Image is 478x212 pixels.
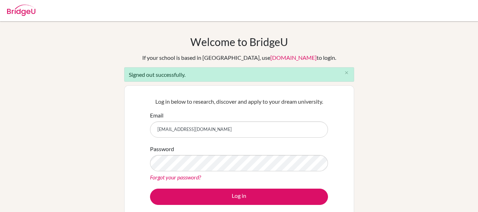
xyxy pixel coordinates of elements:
a: [DOMAIN_NAME] [270,54,317,61]
div: If your school is based in [GEOGRAPHIC_DATA], use to login. [142,53,336,62]
i: close [344,70,349,75]
a: Forgot your password? [150,174,201,181]
p: Log in below to research, discover and apply to your dream university. [150,97,328,106]
label: Password [150,145,174,153]
div: Signed out successfully. [124,67,354,82]
img: Bridge-U [7,5,35,16]
label: Email [150,111,163,120]
button: Log in [150,189,328,205]
button: Close [340,68,354,78]
h1: Welcome to BridgeU [190,35,288,48]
